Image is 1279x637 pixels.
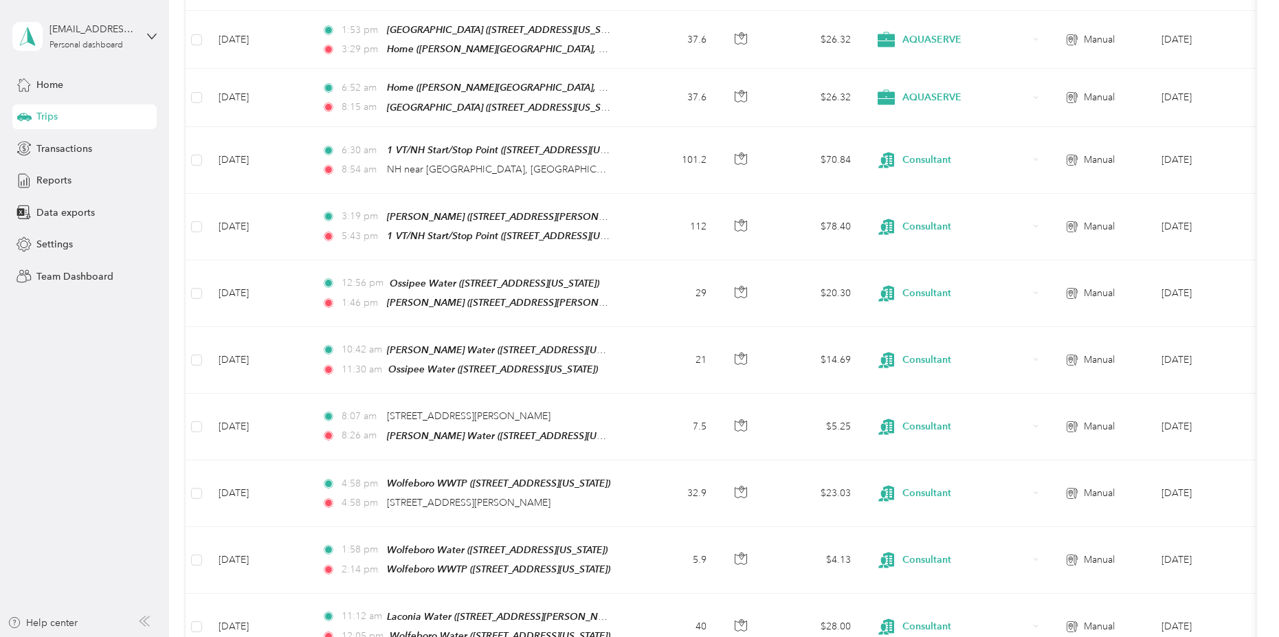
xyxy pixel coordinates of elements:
[766,460,862,527] td: $23.03
[36,78,63,92] span: Home
[342,143,381,158] span: 6:30 am
[766,194,862,260] td: $78.40
[1084,552,1115,568] span: Manual
[1150,69,1276,126] td: Aug 2025
[208,394,311,460] td: [DATE]
[36,205,95,220] span: Data exports
[902,419,1028,434] span: Consultant
[36,269,113,284] span: Team Dashboard
[627,11,718,69] td: 37.6
[387,144,641,156] span: 1 VT/NH Start/Stop Point ([STREET_ADDRESS][US_STATE])
[49,41,123,49] div: Personal dashboard
[387,102,626,113] span: [GEOGRAPHIC_DATA] ([STREET_ADDRESS][US_STATE])
[1084,486,1115,501] span: Manual
[342,409,381,424] span: 8:07 am
[8,616,78,630] button: Help center
[208,527,311,594] td: [DATE]
[49,22,135,36] div: [EMAIL_ADDRESS][DOMAIN_NAME]
[387,230,641,242] span: 1 VT/NH Start/Stop Point ([STREET_ADDRESS][US_STATE])
[1084,353,1115,368] span: Manual
[208,460,311,527] td: [DATE]
[1084,619,1115,634] span: Manual
[1150,327,1276,394] td: Aug 2025
[902,90,1028,105] span: AQUASERVE
[1084,153,1115,168] span: Manual
[342,42,381,57] span: 3:29 pm
[766,527,862,594] td: $4.13
[387,478,610,489] span: Wolfeboro WWTP ([STREET_ADDRESS][US_STATE])
[766,327,862,394] td: $14.69
[388,364,598,375] span: Ossipee Water ([STREET_ADDRESS][US_STATE])
[208,260,311,327] td: [DATE]
[390,278,599,289] span: Ossipee Water ([STREET_ADDRESS][US_STATE])
[342,609,381,624] span: 11:12 am
[902,552,1028,568] span: Consultant
[36,142,92,156] span: Transactions
[387,82,751,93] span: Home ([PERSON_NAME][GEOGRAPHIC_DATA], [GEOGRAPHIC_DATA], [US_STATE])
[208,127,311,194] td: [DATE]
[387,497,550,509] span: [STREET_ADDRESS][PERSON_NAME]
[36,173,71,188] span: Reports
[208,194,311,260] td: [DATE]
[627,260,718,327] td: 29
[342,562,381,577] span: 2:14 pm
[627,127,718,194] td: 101.2
[387,563,610,574] span: Wolfeboro WWTP ([STREET_ADDRESS][US_STATE])
[902,486,1028,501] span: Consultant
[342,23,381,38] span: 1:53 pm
[387,344,638,356] span: [PERSON_NAME] Water ([STREET_ADDRESS][US_STATE])
[342,100,381,115] span: 8:15 am
[902,32,1028,47] span: AQUASERVE
[1150,11,1276,69] td: Aug 2025
[766,69,862,126] td: $26.32
[342,229,381,244] span: 5:43 pm
[342,428,381,443] span: 8:26 am
[342,342,381,357] span: 10:42 am
[342,362,382,377] span: 11:30 am
[627,327,718,394] td: 21
[1084,286,1115,301] span: Manual
[627,527,718,594] td: 5.9
[1084,32,1115,47] span: Manual
[902,619,1028,634] span: Consultant
[902,219,1028,234] span: Consultant
[766,11,862,69] td: $26.32
[387,611,672,623] span: Laconia Water ([STREET_ADDRESS][PERSON_NAME][US_STATE])
[1084,219,1115,234] span: Manual
[387,410,550,422] span: [STREET_ADDRESS][PERSON_NAME]
[1150,460,1276,527] td: Aug 2025
[342,209,381,224] span: 3:19 pm
[902,353,1028,368] span: Consultant
[342,476,381,491] span: 4:58 pm
[36,109,58,124] span: Trips
[766,260,862,327] td: $20.30
[766,127,862,194] td: $70.84
[342,162,381,177] span: 8:54 am
[627,394,718,460] td: 7.5
[1084,419,1115,434] span: Manual
[342,276,383,291] span: 12:56 pm
[387,164,734,175] span: NH near [GEOGRAPHIC_DATA], [GEOGRAPHIC_DATA], [GEOGRAPHIC_DATA]
[208,11,311,69] td: [DATE]
[208,69,311,126] td: [DATE]
[342,495,381,511] span: 4:58 pm
[627,460,718,527] td: 32.9
[1150,260,1276,327] td: Aug 2025
[1084,90,1115,105] span: Manual
[387,544,608,555] span: Wolfeboro Water ([STREET_ADDRESS][US_STATE])
[36,237,73,252] span: Settings
[1150,527,1276,594] td: Aug 2025
[387,43,751,55] span: Home ([PERSON_NAME][GEOGRAPHIC_DATA], [GEOGRAPHIC_DATA], [US_STATE])
[387,297,685,309] span: [PERSON_NAME] ([STREET_ADDRESS][PERSON_NAME][US_STATE])
[387,24,626,36] span: [GEOGRAPHIC_DATA] ([STREET_ADDRESS][US_STATE])
[902,286,1028,301] span: Consultant
[902,153,1028,168] span: Consultant
[766,394,862,460] td: $5.25
[1150,194,1276,260] td: Aug 2025
[1202,560,1279,637] iframe: Everlance-gr Chat Button Frame
[387,430,638,442] span: [PERSON_NAME] Water ([STREET_ADDRESS][US_STATE])
[627,69,718,126] td: 37.6
[342,295,381,311] span: 1:46 pm
[387,211,685,223] span: [PERSON_NAME] ([STREET_ADDRESS][PERSON_NAME][US_STATE])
